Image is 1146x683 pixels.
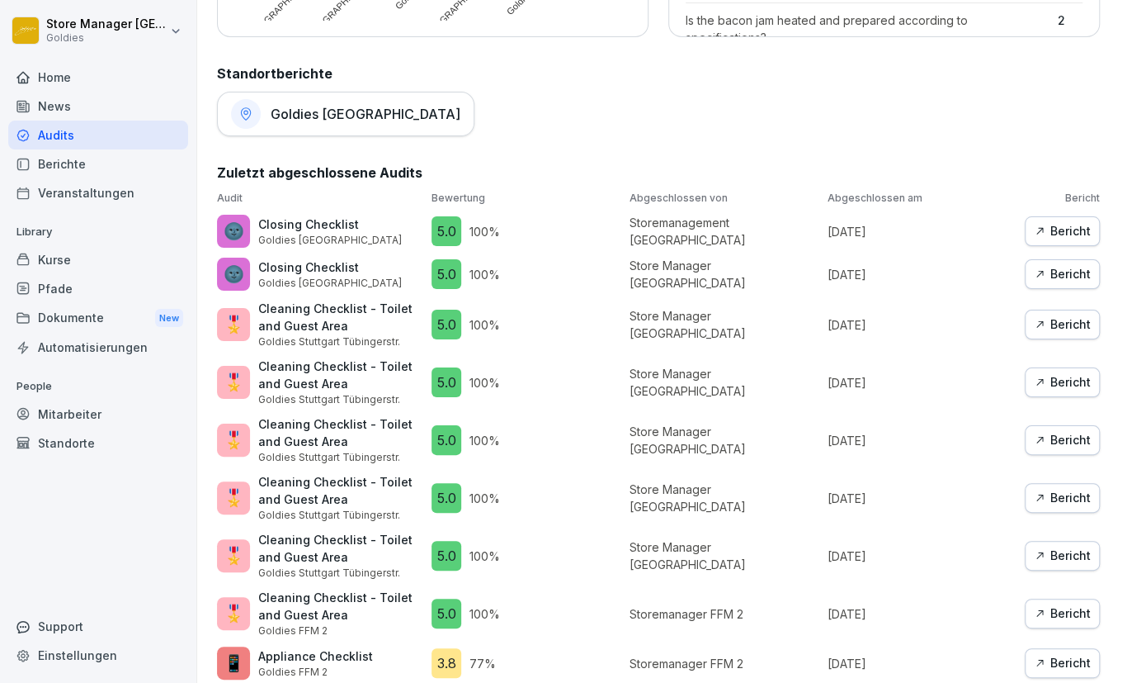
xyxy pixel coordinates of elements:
[432,259,461,289] div: 5.0
[258,665,373,680] p: Goldies FFM 2
[827,490,1016,507] p: [DATE]
[630,605,819,623] p: Storemanager FFM 2
[1034,547,1091,565] div: Bericht
[8,373,188,400] p: People
[271,106,460,122] h1: Goldies [GEOGRAPHIC_DATA]
[1025,483,1100,513] button: Bericht
[217,64,1100,83] h2: Standortberichte
[8,178,188,207] a: Veranstaltungen
[1034,489,1091,507] div: Bericht
[1034,654,1091,672] div: Bericht
[432,368,461,397] div: 5.0
[258,276,402,291] p: Goldies [GEOGRAPHIC_DATA]
[46,17,167,31] p: Store Manager [GEOGRAPHIC_DATA]
[827,605,1016,623] p: [DATE]
[630,481,819,515] p: Store Manager [GEOGRAPHIC_DATA]
[1025,259,1100,289] button: Bericht
[432,310,461,339] div: 5.0
[224,262,244,287] p: 🌚
[224,601,244,626] p: 🎖️
[8,641,188,670] a: Einstellungen
[432,191,621,206] p: Bewertung
[630,257,819,292] p: Store Manager [GEOGRAPHIC_DATA]
[258,358,423,392] p: Cleaning Checklist - Toilet and Guest Area
[1025,216,1100,246] button: Bericht
[224,651,244,676] p: 📱
[432,483,461,513] div: 5.0
[224,312,244,337] p: 🎖️
[8,333,188,362] div: Automatisierungen
[8,149,188,178] a: Berichte
[1025,648,1100,678] button: Bericht
[432,216,461,246] div: 5.0
[8,245,188,274] a: Kurse
[217,191,423,206] p: Audit
[8,429,188,458] a: Standorte
[1034,431,1091,449] div: Bericht
[630,655,819,672] p: Storemanager FFM 2
[258,216,402,233] p: Closing Checklist
[827,655,1016,672] p: [DATE]
[827,548,1016,565] p: [DATE]
[224,428,244,453] p: 🎖️
[258,258,402,276] p: Closing Checklist
[1025,310,1100,339] button: Bericht
[8,63,188,92] a: Home
[469,490,500,507] p: 100 %
[432,648,461,678] div: 3.8
[224,543,244,568] p: 🎖️
[258,566,423,581] p: Goldies Stuttgart Tübingerstr.
[46,32,167,44] p: Goldies
[1034,265,1091,283] div: Bericht
[1034,605,1091,623] div: Bericht
[827,432,1016,449] p: [DATE]
[258,300,423,334] p: Cleaning Checklist - Toilet and Guest Area
[827,316,1016,334] p: [DATE]
[630,214,819,249] p: Storemanagement [GEOGRAPHIC_DATA]
[258,531,423,566] p: Cleaning Checklist - Toilet and Guest Area
[155,309,183,328] div: New
[1058,12,1082,46] p: 2
[258,508,423,523] p: Goldies Stuttgart Tübingerstr.
[827,191,1016,206] p: Abgeschlossen am
[8,219,188,245] p: Library
[827,374,1016,391] p: [DATE]
[258,473,423,508] p: Cleaning Checklist - Toilet and Guest Area
[224,486,244,510] p: 🎖️
[1025,425,1100,455] button: Bericht
[258,415,423,450] p: Cleaning Checklist - Toilet and Guest Area
[1025,599,1100,628] button: Bericht
[1025,368,1100,397] button: Bericht
[1034,222,1091,240] div: Bericht
[1025,191,1100,206] p: Bericht
[8,303,188,334] a: DokumenteNew
[630,307,819,342] p: Store Manager [GEOGRAPHIC_DATA]
[8,121,188,149] a: Audits
[224,370,244,395] p: 🎖️
[686,12,1049,46] p: Is the bacon jam heated and prepared according to specifications?
[8,400,188,429] a: Mitarbeiter
[217,92,474,136] a: Goldies [GEOGRAPHIC_DATA]
[630,538,819,573] p: Store Manager [GEOGRAPHIC_DATA]
[469,223,500,240] p: 100 %
[8,274,188,303] a: Pfade
[469,374,500,391] p: 100 %
[258,392,423,407] p: Goldies Stuttgart Tübingerstr.
[469,266,500,283] p: 100 %
[258,334,423,349] p: Goldies Stuttgart Tübingerstr.
[1025,541,1100,571] button: Bericht
[827,223,1016,240] p: [DATE]
[8,303,188,334] div: Dokumente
